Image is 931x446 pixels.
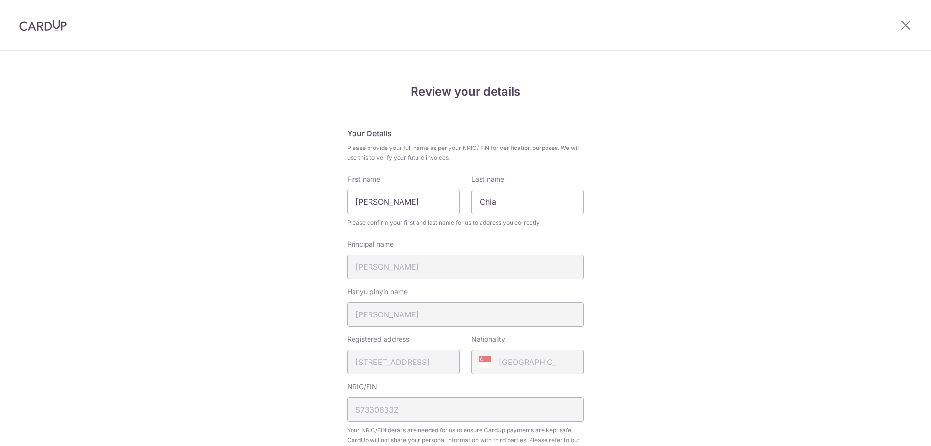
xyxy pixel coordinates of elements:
[471,334,505,344] label: Nationality
[347,190,460,214] input: First Name
[869,417,921,441] iframe: Opens a widget where you can find more information
[347,382,377,392] label: NRIC/FIN
[471,190,584,214] input: Last name
[347,83,584,100] h4: Review your details
[347,334,409,344] label: Registered address
[347,239,394,249] label: Principal name
[347,128,584,139] h5: Your Details
[471,174,504,184] label: Last name
[19,19,67,31] img: CardUp
[347,143,584,163] span: Please provide your full name as per your NRIC/ FIN for verification purposes. We will use this t...
[347,218,584,228] span: Please confirm your first and last name for us to address you correctly
[347,174,380,184] label: First name
[347,287,408,297] label: Hanyu pinyin name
